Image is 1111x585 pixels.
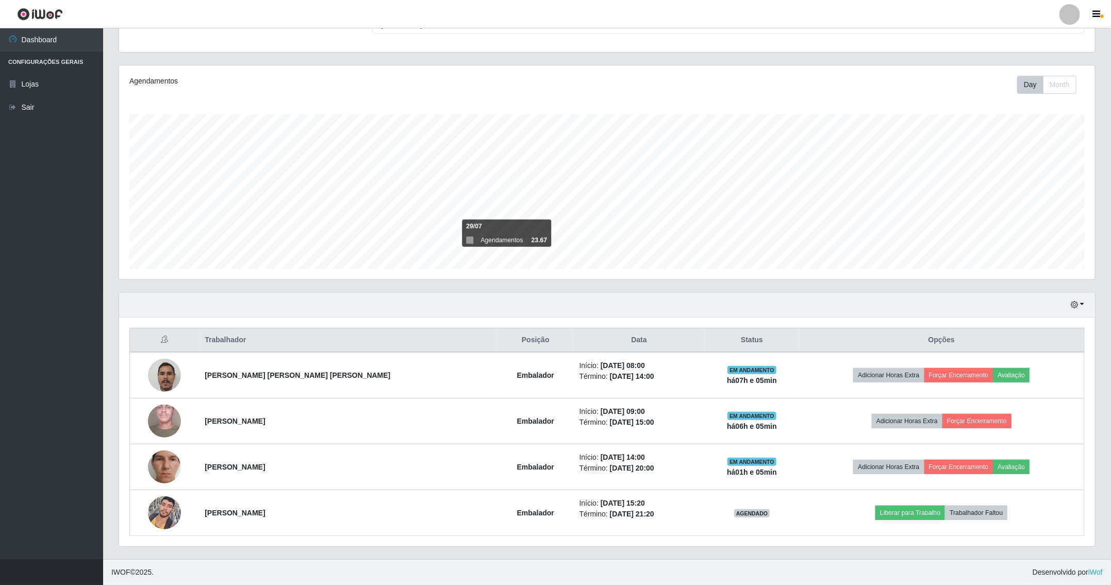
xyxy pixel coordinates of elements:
[727,412,776,420] span: EM ANDAMENTO
[601,361,645,370] time: [DATE] 08:00
[205,417,265,425] strong: [PERSON_NAME]
[129,76,519,87] div: Agendamentos
[148,353,181,397] img: 1754513784799.jpeg
[924,368,993,382] button: Forçar Encerramento
[727,366,776,374] span: EM ANDAMENTO
[205,463,265,471] strong: [PERSON_NAME]
[853,368,924,382] button: Adicionar Horas Extra
[610,510,654,518] time: [DATE] 21:20
[148,385,181,458] img: 1705933519386.jpeg
[579,360,699,371] li: Início:
[727,422,777,430] strong: há 06 h e 05 min
[924,460,993,474] button: Forçar Encerramento
[993,460,1030,474] button: Avaliação
[1017,76,1085,94] div: Toolbar with button groups
[610,372,654,380] time: [DATE] 14:00
[872,414,942,428] button: Adicionar Horas Extra
[111,567,154,578] span: © 2025 .
[610,418,654,426] time: [DATE] 15:00
[198,328,498,353] th: Trabalhador
[579,463,699,474] li: Término:
[875,506,945,520] button: Liberar para Trabalho
[993,368,1030,382] button: Avaliação
[579,417,699,428] li: Término:
[610,464,654,472] time: [DATE] 20:00
[579,371,699,382] li: Término:
[601,453,645,461] time: [DATE] 14:00
[205,371,390,379] strong: [PERSON_NAME] [PERSON_NAME] [PERSON_NAME]
[799,328,1085,353] th: Opções
[205,509,265,517] strong: [PERSON_NAME]
[573,328,705,353] th: Data
[727,458,776,466] span: EM ANDAMENTO
[579,452,699,463] li: Início:
[1043,76,1076,94] button: Month
[942,414,1011,428] button: Forçar Encerramento
[945,506,1007,520] button: Trabalhador Faltou
[1017,76,1076,94] div: First group
[1088,568,1103,576] a: iWof
[601,407,645,415] time: [DATE] 09:00
[579,498,699,509] li: Início:
[579,406,699,417] li: Início:
[734,509,770,517] span: AGENDADO
[111,568,130,576] span: IWOF
[517,371,554,379] strong: Embalador
[727,468,777,476] strong: há 01 h e 05 min
[579,509,699,520] li: Término:
[148,430,181,504] img: 1741739537666.jpeg
[705,328,799,353] th: Status
[1033,567,1103,578] span: Desenvolvido por
[853,460,924,474] button: Adicionar Horas Extra
[1017,76,1043,94] button: Day
[601,499,645,507] time: [DATE] 15:20
[727,376,777,385] strong: há 07 h e 05 min
[517,417,554,425] strong: Embalador
[517,463,554,471] strong: Embalador
[498,328,573,353] th: Posição
[148,491,181,534] img: 1742438974976.jpeg
[517,509,554,517] strong: Embalador
[17,8,63,21] img: CoreUI Logo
